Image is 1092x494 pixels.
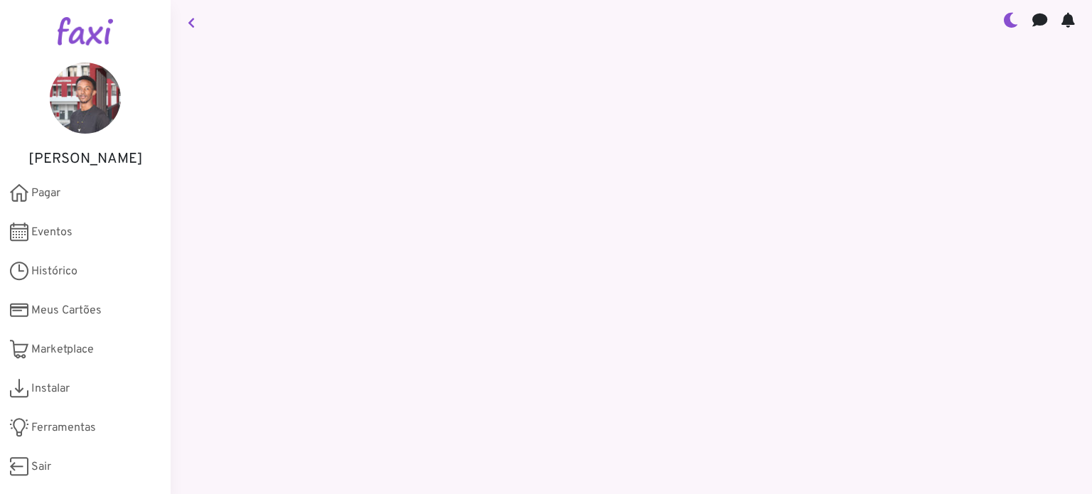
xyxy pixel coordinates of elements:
[31,302,102,319] span: Meus Cartões
[31,224,73,241] span: Eventos
[31,185,60,202] span: Pagar
[31,341,94,358] span: Marketplace
[31,458,51,476] span: Sair
[31,419,96,436] span: Ferramentas
[31,263,77,280] span: Histórico
[31,380,70,397] span: Instalar
[21,151,149,168] h5: [PERSON_NAME]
